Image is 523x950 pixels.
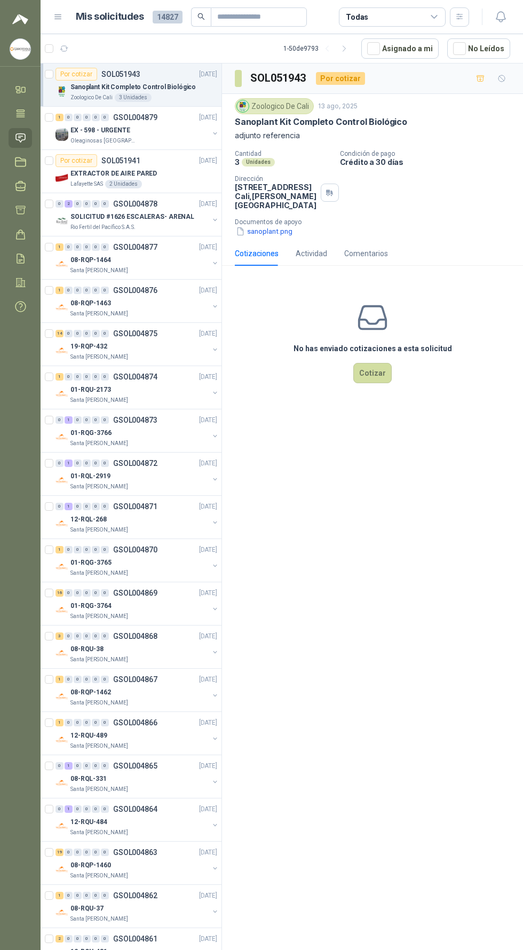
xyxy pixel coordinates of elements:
div: 0 [92,805,100,813]
div: 0 [83,243,91,251]
div: Por cotizar [316,72,365,85]
img: Company Logo [56,604,68,616]
p: Sanoplant Kit Completo Control Biológico [235,116,407,128]
img: Company Logo [56,733,68,746]
p: [DATE] [199,69,217,80]
div: Comentarios [344,248,388,259]
p: Santa [PERSON_NAME] [70,353,128,361]
div: Todas [346,11,368,23]
a: 1 0 0 0 0 0 GSOL004866[DATE] Company Logo12-RQU-489Santa [PERSON_NAME] [56,716,219,750]
div: 0 [83,200,91,208]
p: Santa [PERSON_NAME] [70,612,128,621]
div: 0 [92,243,100,251]
img: Company Logo [56,690,68,703]
div: 0 [74,762,82,770]
div: 0 [92,416,100,424]
h3: No has enviado cotizaciones a esta solicitud [294,343,452,354]
p: Cantidad [235,150,331,157]
p: 3 [235,157,240,167]
button: sanoplant.png [235,226,294,237]
p: [DATE] [199,718,217,728]
div: 0 [74,589,82,597]
div: 2 Unidades [105,180,142,188]
p: [DATE] [199,545,217,555]
button: Cotizar [353,363,392,383]
div: 0 [83,330,91,337]
div: 0 [101,330,109,337]
div: 16 [56,589,64,597]
p: [DATE] [199,761,217,771]
p: Santa [PERSON_NAME] [70,569,128,577]
p: Santa [PERSON_NAME] [70,396,128,405]
h3: SOL051943 [250,70,307,86]
p: [DATE] [199,631,217,642]
img: Company Logo [56,517,68,530]
p: adjunto referencia [235,130,510,141]
p: 01-RQG-3766 [70,428,112,438]
div: 0 [83,373,91,381]
img: Company Logo [56,301,68,314]
div: 0 [101,589,109,597]
div: 0 [74,114,82,121]
div: 0 [65,892,73,899]
div: 0 [56,416,64,424]
p: Santa [PERSON_NAME] [70,742,128,750]
p: [DATE] [199,415,217,425]
p: [DATE] [199,199,217,209]
a: 0 1 0 0 0 0 GSOL004873[DATE] Company Logo01-RQG-3766Santa [PERSON_NAME] [56,414,219,448]
span: 14827 [153,11,183,23]
p: [DATE] [199,242,217,252]
a: 1 0 0 0 0 0 GSOL004867[DATE] Company Logo08-RQP-1462Santa [PERSON_NAME] [56,673,219,707]
div: 0 [83,632,91,640]
div: 0 [65,373,73,381]
p: GSOL004879 [113,114,157,121]
p: Santa [PERSON_NAME] [70,655,128,664]
div: 1 [56,676,64,683]
p: 12-RQU-489 [70,731,107,741]
div: 0 [92,114,100,121]
div: 19 [56,849,64,856]
p: GSOL004875 [113,330,157,337]
img: Company Logo [56,258,68,271]
img: Company Logo [56,863,68,876]
div: 0 [92,330,100,337]
p: Sanoplant Kit Completo Control Biológico [70,82,196,92]
p: GSOL004867 [113,676,157,683]
div: Por cotizar [56,68,97,81]
button: No Leídos [447,38,510,59]
div: 0 [101,114,109,121]
div: 1 [65,416,73,424]
div: 0 [92,546,100,553]
div: 0 [83,719,91,726]
div: 0 [74,287,82,294]
img: Company Logo [56,474,68,487]
div: 0 [74,330,82,337]
p: [DATE] [199,675,217,685]
div: Cotizaciones [235,248,279,259]
div: 0 [83,460,91,467]
div: 0 [101,243,109,251]
p: Santa [PERSON_NAME] [70,310,128,318]
a: 0 1 0 0 0 0 GSOL004864[DATE] Company Logo12-RQU-484Santa [PERSON_NAME] [56,803,219,837]
div: 0 [83,762,91,770]
p: [DATE] [199,804,217,814]
p: Santa [PERSON_NAME] [70,482,128,491]
p: EXTRACTOR DE AIRE PARED [70,169,157,179]
p: GSOL004863 [113,849,157,856]
div: 0 [101,849,109,856]
div: 0 [92,200,100,208]
div: 0 [56,200,64,208]
div: 1 [56,719,64,726]
div: 0 [74,676,82,683]
p: Crédito a 30 días [340,157,519,167]
p: Oleaginosas [GEOGRAPHIC_DATA][PERSON_NAME] [70,137,138,145]
img: Company Logo [56,560,68,573]
div: 0 [65,287,73,294]
a: 0 1 0 0 0 0 GSOL004872[DATE] Company Logo01-RQL-2919Santa [PERSON_NAME] [56,457,219,491]
div: 1 [65,503,73,510]
div: 0 [101,632,109,640]
p: GSOL004871 [113,503,157,510]
p: 01-RQG-3765 [70,558,112,568]
p: GSOL004861 [113,935,157,943]
p: GSOL004869 [113,589,157,597]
